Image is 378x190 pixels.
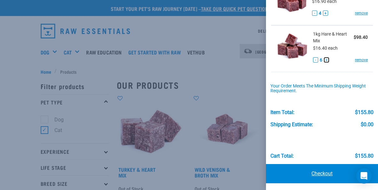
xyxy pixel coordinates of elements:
[361,122,374,128] div: $0.00
[324,57,329,62] button: +
[355,57,368,63] a: remove
[313,57,318,62] button: -
[319,10,321,17] span: 4
[323,11,328,16] button: +
[276,31,308,64] img: Hare & Heart Mix
[270,84,374,94] div: Your order meets the minimum shipping weight requirement.
[320,57,322,63] span: 6
[354,35,368,40] strong: $98.40
[270,153,294,159] div: Cart total:
[313,45,338,51] span: $16.40 each
[356,168,372,184] div: Open Intercom Messenger
[355,153,374,159] div: $155.80
[266,164,378,183] a: Checkout
[355,110,374,115] div: $155.80
[312,11,317,16] button: -
[355,10,368,16] a: remove
[270,110,294,115] div: Item Total:
[313,31,354,44] span: 1kg Hare & Heart Mix
[270,122,313,128] div: Shipping Estimate:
